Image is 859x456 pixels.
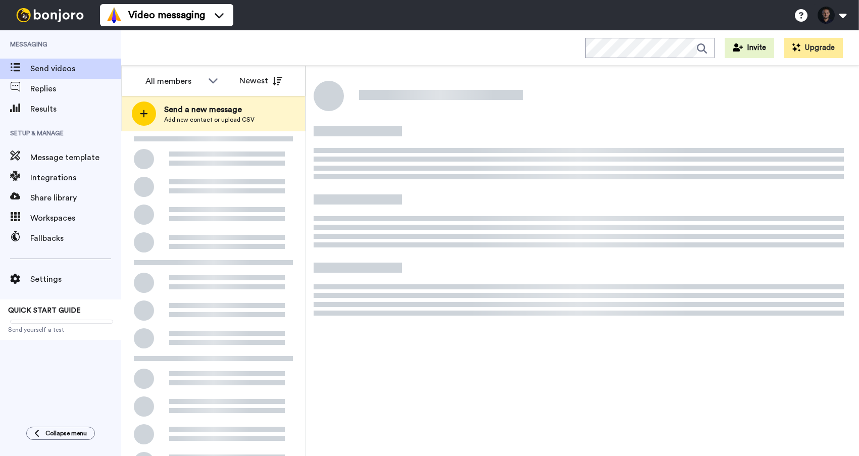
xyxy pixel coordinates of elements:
[45,429,87,437] span: Collapse menu
[12,8,88,22] img: bj-logo-header-white.svg
[8,307,81,314] span: QUICK START GUIDE
[164,104,255,116] span: Send a new message
[30,273,121,285] span: Settings
[232,71,290,91] button: Newest
[784,38,843,58] button: Upgrade
[30,212,121,224] span: Workspaces
[30,83,121,95] span: Replies
[164,116,255,124] span: Add new contact or upload CSV
[30,232,121,244] span: Fallbacks
[26,427,95,440] button: Collapse menu
[145,75,203,87] div: All members
[30,151,121,164] span: Message template
[30,63,121,75] span: Send videos
[30,103,121,115] span: Results
[106,7,122,23] img: vm-color.svg
[128,8,205,22] span: Video messaging
[30,172,121,184] span: Integrations
[725,38,774,58] button: Invite
[8,326,113,334] span: Send yourself a test
[30,192,121,204] span: Share library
